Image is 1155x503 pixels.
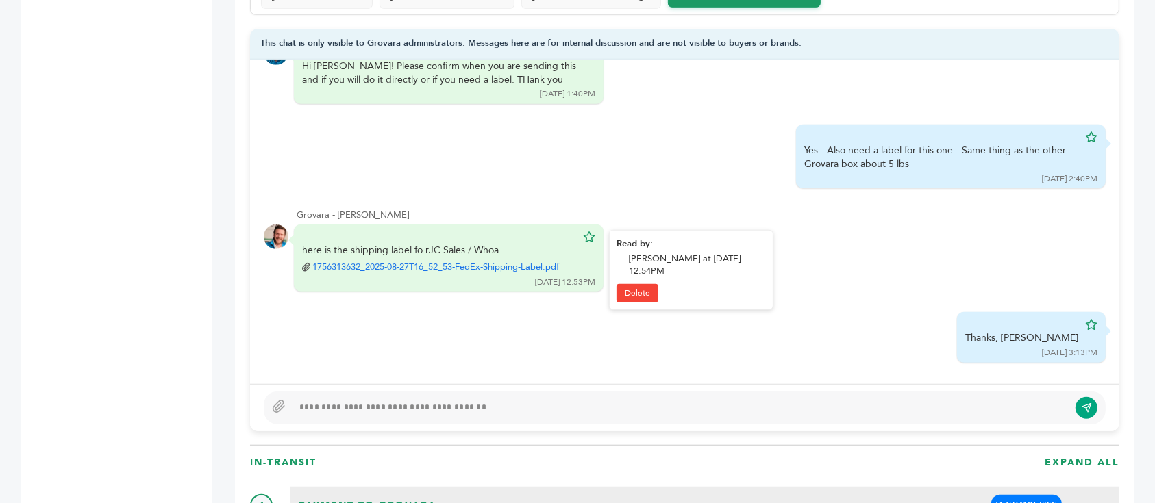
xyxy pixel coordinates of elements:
[617,284,658,302] a: Delete
[302,244,576,274] div: here is the shipping label fo rJC Sales / Whoa
[250,456,316,469] h3: In-Transit
[535,276,595,288] div: [DATE] 12:53PM
[540,88,595,100] div: [DATE] 1:40PM
[617,237,653,250] strong: Read by:
[302,60,576,86] div: Hi [PERSON_NAME]! Please confirm when you are sending this and if you will do it directly or if y...
[250,29,1119,60] div: This chat is only visible to Grovara administrators. Messages here are for internal discussion an...
[1042,173,1097,185] div: [DATE] 2:40PM
[312,261,559,273] a: 1756313632_2025-08-27T16_52_53-FedEx-Shipping-Label.pdf
[629,253,766,277] div: [PERSON_NAME] at [DATE] 12:54PM
[965,331,1078,345] div: Thanks, [PERSON_NAME]
[804,144,1078,170] div: Yes - Also need a label for this one - Same thing as the other. Grovara box about 5 lbs
[1042,347,1097,359] div: [DATE] 3:13PM
[297,209,1106,221] div: Grovara - [PERSON_NAME]
[1045,456,1119,469] h3: EXPAND ALL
